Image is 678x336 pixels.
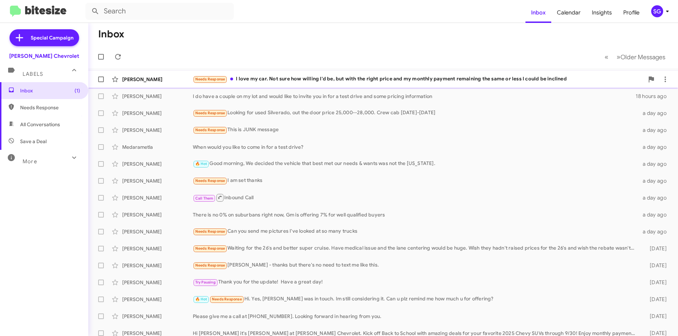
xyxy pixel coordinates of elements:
div: [PERSON_NAME] [122,313,193,320]
span: Try Pausing [195,280,216,285]
div: [DATE] [638,279,672,286]
div: Thank you for the update! Have a great day! [193,278,638,286]
span: Needs Response [195,178,225,183]
span: Needs Response [195,111,225,115]
div: [DATE] [638,313,672,320]
div: [PERSON_NAME] [122,194,193,201]
a: Inbox [525,2,551,23]
span: More [23,158,37,165]
span: Inbox [20,87,80,94]
span: Needs Response [20,104,80,111]
span: Needs Response [212,297,242,301]
span: » [617,53,620,61]
div: Hi. Yes, [PERSON_NAME] was in touch. Im still considering it. Can u plz remind me how much u for ... [193,295,638,303]
div: There is no 0% on suburbans right now, Gm is offering 7% for well qualified buyers [193,211,638,218]
div: Can you send me pictures I've looked at so many trucks [193,227,638,236]
div: Looking for used Silverado, out the door price 25,000--28,000. Crew cab [DATE]-[DATE] [193,109,638,117]
input: Search [85,3,234,20]
span: Needs Response [195,77,225,81]
div: [PERSON_NAME] [122,76,193,83]
div: a day ago [638,110,672,117]
button: Next [612,50,670,64]
button: SG [645,5,670,17]
div: [PERSON_NAME] - thanks but there's no need to text me like this. [193,261,638,269]
span: Labels [23,71,43,77]
div: [PERSON_NAME] [122,177,193,184]
span: 🔥 Hot [195,161,207,166]
a: Special Campaign [10,29,79,46]
div: [PERSON_NAME] [122,245,193,252]
div: [PERSON_NAME] Chevrolet [9,53,79,60]
div: [PERSON_NAME] [122,279,193,286]
div: Good morning, We decided the vehicle that best met our needs & wants was not the [US_STATE]. [193,160,638,168]
nav: Page navigation example [601,50,670,64]
div: Waiting for the 26's and better super cruise. Have medical issue and the lane centering would be ... [193,244,638,252]
div: Medarametla [122,143,193,151]
div: Please give me a call at [PHONE_NUMBER]. Looking forward in hearing from you. [193,313,638,320]
div: a day ago [638,211,672,218]
span: Needs Response [195,229,225,234]
span: Save a Deal [20,138,47,145]
div: a day ago [638,160,672,167]
div: I am set thanks [193,177,638,185]
span: Special Campaign [31,34,73,41]
span: Call Them [195,196,214,201]
a: Profile [618,2,645,23]
span: All Conversations [20,121,60,128]
div: Inbound Call [193,193,638,202]
button: Previous [600,50,613,64]
span: Needs Response [195,246,225,251]
div: a day ago [638,127,672,134]
div: [PERSON_NAME] [122,228,193,235]
div: a day ago [638,143,672,151]
h1: Inbox [98,29,124,40]
div: This is JUNK message [193,126,638,134]
div: [PERSON_NAME] [122,110,193,117]
div: [PERSON_NAME] [122,93,193,100]
span: Needs Response [195,128,225,132]
div: [PERSON_NAME] [122,127,193,134]
div: [PERSON_NAME] [122,211,193,218]
div: I love my car. Not sure how willing I'd be, but with the right price and my monthly payment remai... [193,75,644,83]
div: a day ago [638,194,672,201]
div: a day ago [638,177,672,184]
div: [DATE] [638,245,672,252]
a: Insights [586,2,618,23]
div: [DATE] [638,262,672,269]
span: « [605,53,608,61]
div: a day ago [638,228,672,235]
span: Older Messages [620,53,665,61]
span: (1) [75,87,80,94]
span: 🔥 Hot [195,297,207,301]
a: Calendar [551,2,586,23]
div: 18 hours ago [636,93,672,100]
div: SG [651,5,663,17]
div: I do have a couple on my lot and would like to invite you in for a test drive and some pricing in... [193,93,636,100]
span: Needs Response [195,263,225,268]
div: [PERSON_NAME] [122,262,193,269]
div: [PERSON_NAME] [122,296,193,303]
div: When would you like to come in for a test drive? [193,143,638,151]
div: [PERSON_NAME] [122,160,193,167]
div: [DATE] [638,296,672,303]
